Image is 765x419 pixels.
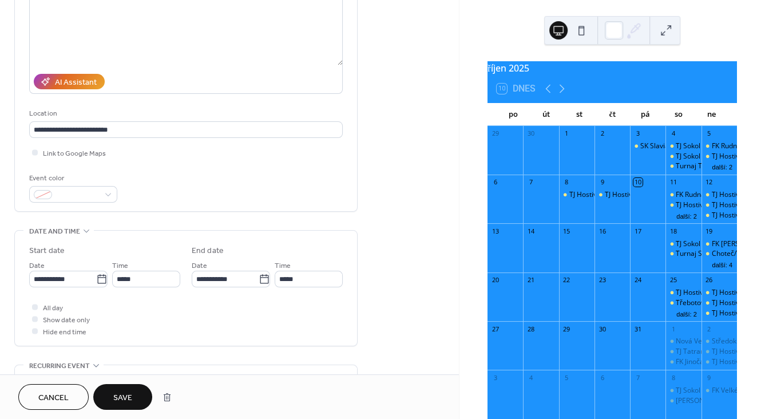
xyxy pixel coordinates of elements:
[43,302,63,314] span: All day
[112,260,128,272] span: Time
[633,373,642,382] div: 7
[526,373,535,382] div: 4
[701,211,737,220] div: TJ Hostivice - FK Rudná A
[669,129,677,138] div: 4
[665,396,701,406] div: TJ Sokol Vonoklasy - TJ Hostivice
[665,386,701,396] div: TJ Sokol Jeneč - TJ Hostivice
[665,141,701,151] div: TJ Sokol Červený Újezd - TJ Hostivice
[55,77,97,89] div: AI Assistant
[705,373,714,382] div: 9
[633,129,642,138] div: 3
[665,249,701,259] div: Turnaj SK Slavia Drahelčice
[491,129,500,138] div: 29
[633,325,642,333] div: 31
[669,325,677,333] div: 1
[598,129,607,138] div: 2
[676,288,754,298] div: TJ Hostivice - AFK Libčice
[705,227,714,235] div: 19
[598,325,607,333] div: 30
[701,239,737,249] div: FK Slavoj Řevnice B - TJ Hostivice B
[701,309,737,318] div: TJ Hostivice - TJ Sokol Červený Újezd B
[530,103,563,126] div: út
[665,239,701,249] div: TJ Sokol Tuchoměřice - TJ Hostivice
[598,373,607,382] div: 6
[562,178,571,187] div: 8
[701,357,737,367] div: TJ Hostivice - SK Roztoky B
[701,386,737,396] div: FK Velké Přílepy - TJ Hostivice
[665,152,701,161] div: TJ Sokol Dobřichovice - TJ Hostivice
[705,276,714,284] div: 26
[497,103,530,126] div: po
[192,245,224,257] div: End date
[594,190,630,200] div: TJ Hostivice A - SK Olympie Dolní Břežany A
[701,249,737,259] div: Choteč/Třebotov - TJ Hostivice A
[701,141,737,151] div: FK Rudná A - TJ Hostivice A
[38,392,69,404] span: Cancel
[18,384,89,410] button: Cancel
[491,373,500,382] div: 3
[695,103,728,126] div: ne
[526,276,535,284] div: 21
[29,360,90,372] span: Recurring event
[562,276,571,284] div: 22
[705,129,714,138] div: 5
[491,325,500,333] div: 27
[633,276,642,284] div: 24
[676,161,742,171] div: Turnaj TJ Sokol Jeneč
[705,178,714,187] div: 12
[562,227,571,235] div: 15
[562,129,571,138] div: 1
[29,226,80,238] span: Date and time
[526,227,535,235] div: 14
[665,200,701,210] div: TJ Hostivice - FK Velké Přílepy
[633,178,642,187] div: 10
[701,288,737,298] div: TJ Hostivice - TJ Sokol Dobřichovice
[707,259,736,269] button: další: 4
[192,260,207,272] span: Date
[29,172,115,184] div: Event color
[676,190,747,200] div: FK Rudná - TJ Hostivice
[707,161,736,171] button: další: 2
[665,288,701,298] div: TJ Hostivice - AFK Libčice
[34,74,105,89] button: AI Assistant
[701,152,737,161] div: TJ Hostivice - Dolni Jirčany / Jílové
[669,178,677,187] div: 11
[676,249,763,259] div: Turnaj SK Slavia Drahelčice
[640,141,754,151] div: SK Slavia Drahelčice - TJ Hostivice B
[633,227,642,235] div: 17
[43,148,106,160] span: Link to Google Maps
[701,190,737,200] div: TJ Hostivice A - FK Slavoj Řevnice A
[487,61,737,75] div: říjen 2025
[676,386,762,396] div: TJ Sokol Jeneč - TJ Hostivice
[491,178,500,187] div: 6
[669,227,677,235] div: 18
[705,325,714,333] div: 2
[29,260,45,272] span: Date
[662,103,695,126] div: so
[596,103,629,126] div: čt
[598,227,607,235] div: 16
[275,260,291,272] span: Time
[669,276,677,284] div: 25
[43,326,86,338] span: Hide end time
[665,161,701,171] div: Turnaj TJ Sokol Jeneč
[630,141,665,151] div: SK Slavia Drahelčice - TJ Hostivice B
[665,298,701,308] div: Třebotov / Choteč - TJ Hostivice
[701,298,737,308] div: TJ Hostivice B - KF Kosoř
[665,357,701,367] div: FK Jinočany - TJ Hostivice
[93,384,152,410] button: Save
[491,276,500,284] div: 20
[563,103,596,126] div: st
[29,108,340,120] div: Location
[598,276,607,284] div: 23
[672,211,701,220] button: další: 2
[43,314,90,326] span: Show date only
[598,178,607,187] div: 9
[701,200,737,210] div: TJ Hostivice B - TJ Sokol Statenice
[669,373,677,382] div: 8
[526,129,535,138] div: 30
[113,392,132,404] span: Save
[665,347,701,357] div: TJ Tatran Kamený Přívoz A - TJ Hostivice A
[665,337,701,346] div: Nová Ves/Nový Knín - TJ Hostivice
